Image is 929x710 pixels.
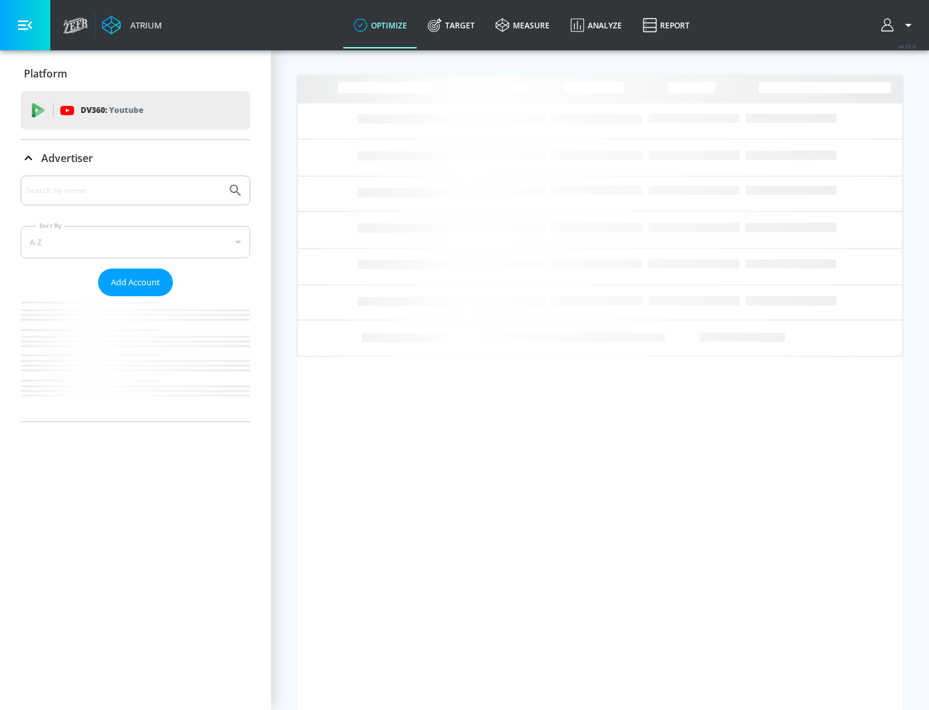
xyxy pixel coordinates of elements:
span: v 4.32.0 [898,43,916,50]
nav: list of Advertiser [21,296,250,421]
span: Add Account [111,275,160,290]
p: Platform [24,66,67,81]
div: Platform [21,56,250,92]
a: optimize [343,2,417,48]
p: Advertiser [41,151,93,165]
a: Analyze [560,2,632,48]
div: DV360: Youtube [21,91,250,130]
div: Atrium [125,19,162,31]
div: A-Z [21,226,250,258]
a: Target [417,2,485,48]
a: Atrium [102,15,162,35]
a: Report [632,2,700,48]
label: Sort By [37,221,65,230]
p: DV360: [81,103,143,117]
button: Add Account [98,269,173,296]
div: Advertiser [21,140,250,176]
input: Search by name [26,182,221,199]
div: Advertiser [21,176,250,421]
p: Youtube [109,103,143,117]
a: measure [485,2,560,48]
